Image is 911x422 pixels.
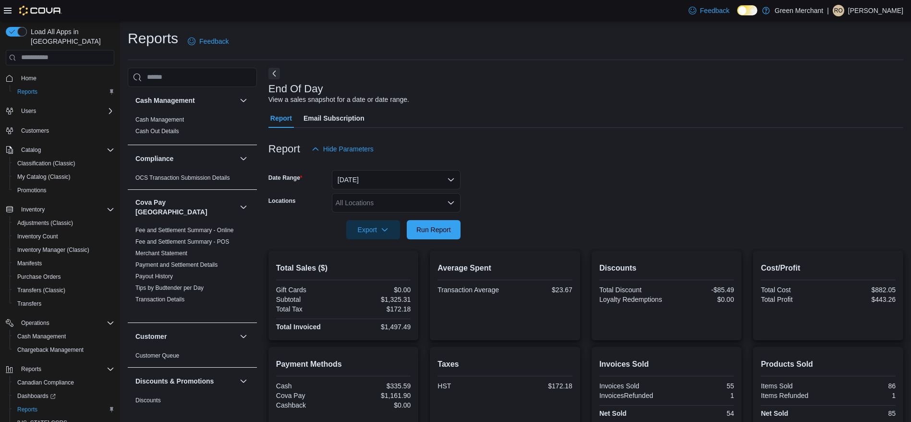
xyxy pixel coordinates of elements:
span: Export [352,220,394,239]
a: Payout History [135,273,173,280]
div: Cash Management [128,114,257,145]
span: Feedback [700,6,729,15]
a: Transfers (Classic) [13,285,69,296]
button: Cash Management [135,96,236,105]
span: Email Subscription [304,109,364,128]
div: $23.67 [507,286,572,294]
a: Reports [13,86,41,98]
div: 85 [830,410,896,417]
span: Reports [17,88,37,96]
input: Dark Mode [737,5,757,15]
span: Merchant Statement [135,249,187,257]
button: Canadian Compliance [10,376,118,389]
span: Adjustments (Classic) [17,219,73,227]
span: Purchase Orders [13,271,114,283]
label: Date Range [268,174,303,182]
span: Chargeback Management [13,344,114,356]
button: Reports [10,403,118,416]
span: Manifests [17,260,42,267]
span: Transfers (Classic) [13,285,114,296]
div: Cova Pay [276,392,341,399]
button: Next [268,68,280,79]
div: InvoicesRefunded [599,392,665,399]
span: Home [21,74,36,82]
button: Cash Management [10,330,118,343]
span: Users [21,107,36,115]
div: $0.00 [345,286,411,294]
button: Cash Management [238,95,249,106]
button: Users [17,105,40,117]
span: Run Report [416,225,451,235]
button: Catalog [17,144,45,156]
a: Inventory Count [13,231,62,242]
a: Cash Management [13,331,70,342]
button: Purchase Orders [10,270,118,284]
span: Cash Management [13,331,114,342]
div: $1,325.31 [345,296,411,303]
span: Promotions [17,186,47,194]
div: $172.18 [507,382,572,390]
div: 86 [830,382,896,390]
h3: Customer [135,332,167,341]
a: Dashboards [13,390,60,402]
button: Compliance [135,154,236,163]
span: Inventory Count [17,233,58,240]
a: Customer Queue [135,352,179,359]
button: Open list of options [447,199,455,207]
span: Reports [21,365,41,373]
span: Home [17,72,114,84]
button: Export [346,220,400,239]
span: Transfers (Classic) [17,286,65,294]
button: Run Report [407,220,461,239]
span: OCS Transaction Submission Details [135,174,230,182]
span: Operations [21,319,49,327]
button: Operations [2,316,118,330]
span: Adjustments (Classic) [13,217,114,229]
img: Cova [19,6,62,15]
button: Reports [10,85,118,99]
div: HST [437,382,503,390]
button: Customer [135,332,236,341]
button: Customers [2,124,118,137]
button: Adjustments (Classic) [10,216,118,230]
button: Inventory Count [10,230,118,243]
h2: Payment Methods [276,359,411,370]
button: Classification (Classic) [10,157,118,170]
span: Inventory Count [13,231,114,242]
div: 54 [668,410,734,417]
span: Load All Apps in [GEOGRAPHIC_DATA] [27,27,114,46]
p: | [827,5,829,16]
span: Fee and Settlement Summary - POS [135,238,229,246]
a: Chargeback Management [13,344,87,356]
a: Cash Out Details [135,128,179,135]
div: $882.05 [830,286,896,294]
div: Total Discount [599,286,665,294]
a: Purchase Orders [13,271,65,283]
div: Loyalty Redemptions [599,296,665,303]
span: Fee and Settlement Summary - Online [135,226,234,234]
span: Users [17,105,114,117]
a: Feedback [685,1,733,20]
span: My Catalog (Classic) [13,171,114,183]
button: Transfers [10,297,118,310]
button: Operations [17,317,53,329]
button: Home [2,71,118,85]
h3: Report [268,143,300,155]
div: 55 [668,382,734,390]
div: Cashback [276,401,341,409]
span: Customers [17,124,114,137]
span: Operations [17,317,114,329]
a: My Catalog (Classic) [13,171,74,183]
div: Transaction Average [437,286,503,294]
p: [PERSON_NAME] [848,5,903,16]
span: Inventory [21,206,45,213]
h2: Average Spent [437,262,572,274]
a: Fee and Settlement Summary - Online [135,227,234,234]
a: Transaction Details [135,296,184,303]
a: Tips by Budtender per Day [135,285,204,291]
div: $443.26 [830,296,896,303]
button: Discounts & Promotions [135,376,236,386]
span: Feedback [199,37,229,46]
div: $0.00 [668,296,734,303]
